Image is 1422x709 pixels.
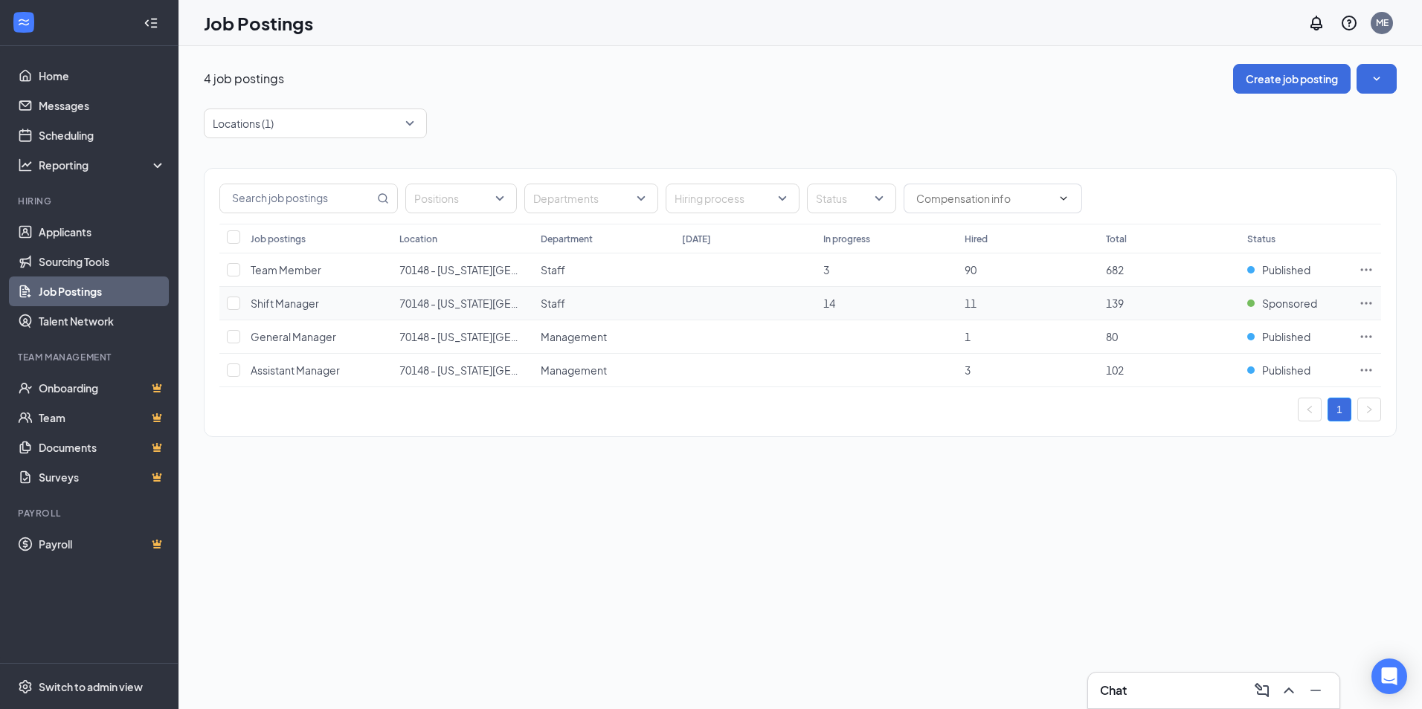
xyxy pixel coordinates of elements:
span: 3 [965,363,971,377]
svg: SmallChevronDown [1369,71,1384,86]
span: Staff [541,263,565,276]
span: General Manager [251,330,336,343]
span: left [1305,405,1314,414]
div: Open Intercom Messenger [1371,658,1407,694]
svg: Ellipses [1359,329,1374,344]
td: Staff [533,287,675,320]
button: right [1357,398,1381,421]
span: 139 [1106,297,1124,310]
svg: ChevronUp [1280,682,1298,699]
input: Search job postings [220,184,374,213]
td: 70148 - Michigan City [392,287,533,320]
th: In progress [816,224,957,253]
svg: WorkstreamLogo [16,15,31,30]
a: Home [39,61,166,91]
h1: Job Postings [204,10,313,36]
span: Published [1262,329,1310,344]
span: 14 [823,297,835,310]
svg: ComposeMessage [1253,682,1271,699]
button: ComposeMessage [1250,679,1274,702]
a: SurveysCrown [39,462,166,492]
a: TeamCrown [39,403,166,433]
button: SmallChevronDown [1357,64,1397,94]
button: left [1298,398,1322,421]
span: Sponsored [1262,296,1317,311]
span: 3 [823,263,829,276]
button: Create job posting [1233,64,1351,94]
div: Job postings [251,233,306,245]
a: 1 [1328,398,1351,421]
span: Management [541,363,607,377]
span: 70148 - [US_STATE][GEOGRAPHIC_DATA] [399,297,601,310]
span: Published [1262,363,1310,378]
div: Team Management [18,351,163,363]
p: 4 job postings [204,71,284,87]
button: ChevronUp [1277,679,1301,702]
div: Switch to admin view [39,679,143,694]
a: Job Postings [39,276,166,306]
svg: MagnifyingGlass [377,192,389,204]
span: 70148 - [US_STATE][GEOGRAPHIC_DATA] [399,363,601,377]
svg: Minimize [1307,682,1325,699]
td: 70148 - Michigan City [392,253,533,287]
span: Management [541,330,607,343]
li: Next Page [1357,398,1381,421]
span: Published [1262,262,1310,277]
svg: Analysis [18,158,33,172]
span: 80 [1106,330,1118,343]
div: Location [399,233,437,245]
h3: Chat [1100,682,1127,699]
div: Payroll [18,507,163,519]
svg: QuestionInfo [1340,14,1358,32]
span: Staff [541,297,565,310]
span: Team Member [251,263,321,276]
td: 70148 - Michigan City [392,354,533,387]
a: DocumentsCrown [39,433,166,462]
td: Staff [533,253,675,287]
span: 1 [965,330,971,343]
div: ME [1376,16,1389,29]
svg: Settings [18,679,33,694]
div: Department [541,233,593,245]
span: 11 [965,297,977,310]
span: 102 [1106,363,1124,377]
svg: Notifications [1307,14,1325,32]
td: Management [533,320,675,354]
span: 90 [965,263,977,276]
td: Management [533,354,675,387]
a: Scheduling [39,120,166,150]
th: Status [1240,224,1351,253]
svg: Collapse [144,16,158,30]
button: Minimize [1304,679,1328,702]
li: Previous Page [1298,398,1322,421]
span: 70148 - [US_STATE][GEOGRAPHIC_DATA] [399,263,601,276]
span: right [1365,405,1374,414]
span: 682 [1106,263,1124,276]
div: Reporting [39,158,167,172]
a: PayrollCrown [39,529,166,559]
div: Hiring [18,195,163,207]
th: Total [1098,224,1240,253]
svg: ChevronDown [1058,192,1069,204]
a: Sourcing Tools [39,247,166,276]
th: [DATE] [675,224,816,253]
a: Applicants [39,217,166,247]
a: Talent Network [39,306,166,336]
li: 1 [1328,398,1351,421]
a: OnboardingCrown [39,373,166,403]
span: Assistant Manager [251,363,340,377]
td: 70148 - Michigan City [392,320,533,354]
svg: Ellipses [1359,296,1374,311]
svg: Ellipses [1359,262,1374,277]
a: Messages [39,91,166,120]
input: Compensation info [916,190,1052,207]
span: 70148 - [US_STATE][GEOGRAPHIC_DATA] [399,330,601,343]
th: Hired [957,224,1098,253]
svg: Ellipses [1359,363,1374,378]
span: Shift Manager [251,297,319,310]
